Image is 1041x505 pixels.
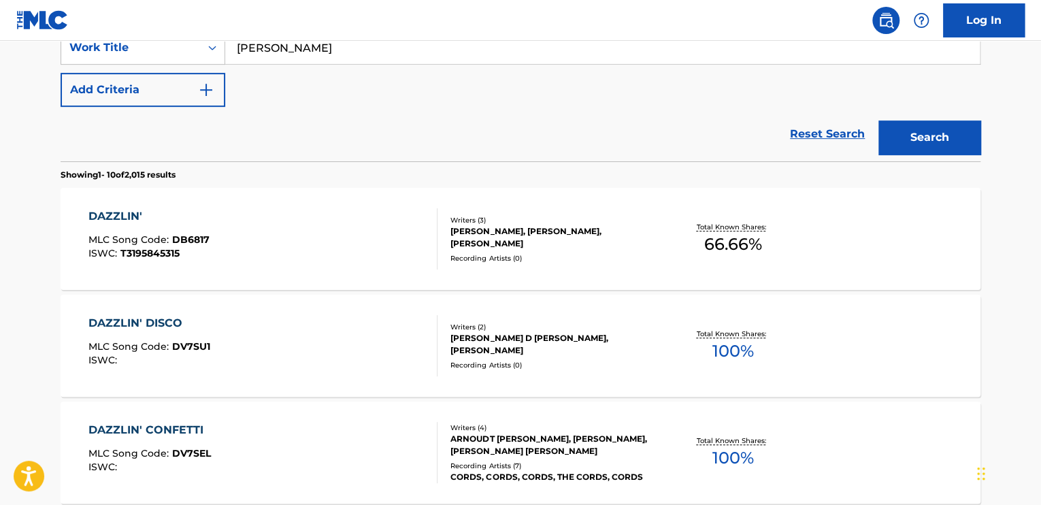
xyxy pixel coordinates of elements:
[88,208,210,225] div: DAZZLIN'
[88,247,120,259] span: ISWC :
[696,436,769,446] p: Total Known Shares:
[88,461,120,473] span: ISWC :
[704,232,761,257] span: 66.66 %
[61,402,980,504] a: DAZZLIN' CONFETTIMLC Song Code:DV7SELISWC:Writers (4)ARNOUDT [PERSON_NAME], [PERSON_NAME], [PERSO...
[198,82,214,98] img: 9d2ae6d4665cec9f34b9.svg
[69,39,192,56] div: Work Title
[450,322,656,332] div: Writers ( 2 )
[450,423,656,433] div: Writers ( 4 )
[61,31,980,161] form: Search Form
[450,433,656,457] div: ARNOUDT [PERSON_NAME], [PERSON_NAME], [PERSON_NAME] [PERSON_NAME]
[16,10,69,30] img: MLC Logo
[450,360,656,370] div: Recording Artists ( 0 )
[88,233,172,246] span: MLC Song Code :
[878,120,980,154] button: Search
[88,354,120,366] span: ISWC :
[878,12,894,29] img: search
[712,339,753,363] span: 100 %
[450,332,656,357] div: [PERSON_NAME] D [PERSON_NAME], [PERSON_NAME]
[88,447,172,459] span: MLC Song Code :
[61,169,176,181] p: Showing 1 - 10 of 2,015 results
[88,315,210,331] div: DAZZLIN' DISCO
[120,247,180,259] span: T3195845315
[913,12,929,29] img: help
[973,440,1041,505] iframe: Chat Widget
[450,253,656,263] div: Recording Artists ( 0 )
[450,461,656,471] div: Recording Artists ( 7 )
[61,295,980,397] a: DAZZLIN' DISCOMLC Song Code:DV7SU1ISWC:Writers (2)[PERSON_NAME] D [PERSON_NAME], [PERSON_NAME]Rec...
[172,233,210,246] span: DB6817
[908,7,935,34] div: Help
[712,446,753,470] span: 100 %
[696,222,769,232] p: Total Known Shares:
[696,329,769,339] p: Total Known Shares:
[172,447,211,459] span: DV7SEL
[88,422,211,438] div: DAZZLIN' CONFETTI
[88,340,172,353] span: MLC Song Code :
[977,453,985,494] div: Drag
[943,3,1025,37] a: Log In
[450,225,656,250] div: [PERSON_NAME], [PERSON_NAME], [PERSON_NAME]
[872,7,899,34] a: Public Search
[450,471,656,483] div: CORDS, CORDS, CORDS, THE CORDS, CORDS
[783,119,872,149] a: Reset Search
[61,188,980,290] a: DAZZLIN'MLC Song Code:DB6817ISWC:T3195845315Writers (3)[PERSON_NAME], [PERSON_NAME], [PERSON_NAME...
[61,73,225,107] button: Add Criteria
[450,215,656,225] div: Writers ( 3 )
[172,340,210,353] span: DV7SU1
